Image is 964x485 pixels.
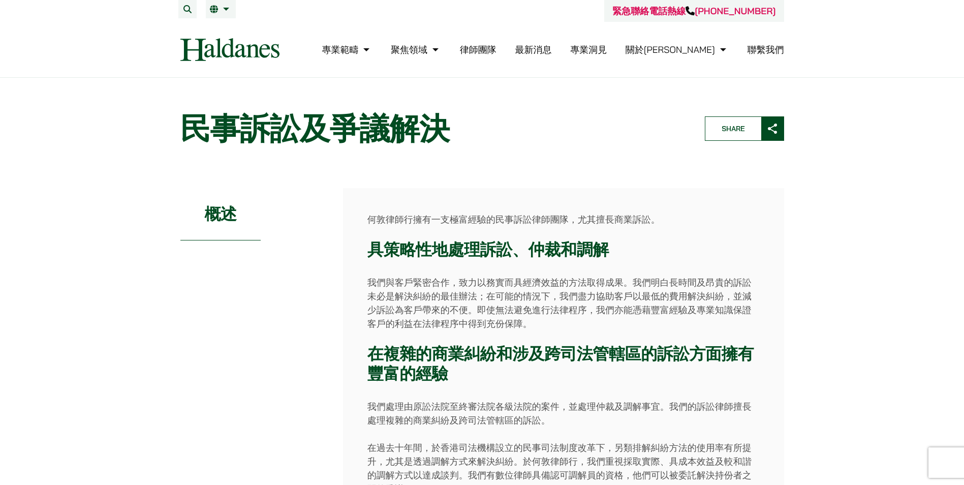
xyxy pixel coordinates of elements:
p: 何敦律師行擁有一支極富經驗的民事訴訟律師團隊，尤其擅長商業訴訟。 [367,213,760,226]
button: Share [705,116,784,141]
p: 我們處理由原訟法院至終審法院各級法院的案件，並處理仲裁及調解事宜。我們的訴訟律師擅長處理複雜的商業糾紛及跨司法管轄區的訴訟。 [367,400,760,427]
a: 關於何敦 [626,44,729,55]
img: Logo of Haldanes [180,38,279,61]
h3: 具策略性地處理訴訟、仲裁和調解 [367,240,760,259]
a: 最新消息 [515,44,551,55]
h3: 在複雜的商業糾紛和涉及跨司法管轄區的訴訟方面擁有豐富的經驗 [367,344,760,383]
a: 聯繫我們 [748,44,784,55]
a: 緊急聯絡電話熱線[PHONE_NUMBER] [612,5,775,17]
a: 律師團隊 [460,44,496,55]
a: 專業洞見 [570,44,607,55]
a: 繁 [210,5,232,13]
p: 我們與客戶緊密合作，致力以務實而具經濟效益的方法取得成果。我們明白長時間及昂貴的訴訟未必是解決糾紛的最佳辦法；在可能的情況下，我們盡力協助客戶以最低的費用解決糾紛，並減少訴訟為客戶帶來的不便。即... [367,276,760,330]
h1: 民事訴訟及爭議解決 [180,110,688,147]
a: 聚焦領域 [391,44,441,55]
h2: 概述 [180,188,261,240]
span: Share [705,117,761,140]
a: 專業範疇 [322,44,372,55]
